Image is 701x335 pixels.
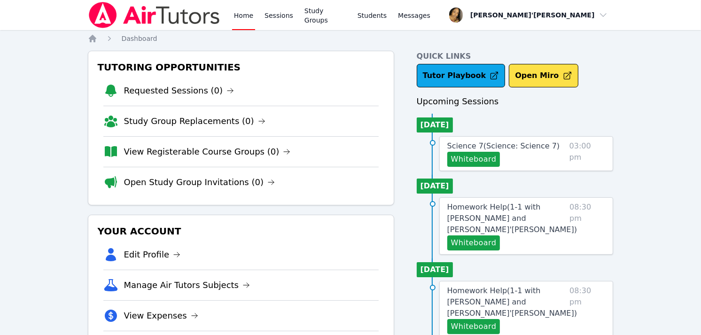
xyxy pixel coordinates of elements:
span: 08:30 pm [569,202,605,250]
a: View Expenses [124,309,198,322]
a: Homework Help(1-1 with [PERSON_NAME] and [PERSON_NAME]'[PERSON_NAME]) [447,285,577,319]
a: View Registerable Course Groups (0) [124,145,291,158]
li: [DATE] [417,179,453,194]
h4: Quick Links [417,51,614,62]
a: Requested Sessions (0) [124,84,234,97]
a: Open Study Group Invitations (0) [124,176,275,189]
a: Dashboard [122,34,157,43]
a: Study Group Replacements (0) [124,115,265,128]
button: Whiteboard [447,235,500,250]
button: Open Miro [509,64,578,87]
span: Homework Help ( 1-1 with [PERSON_NAME] and [PERSON_NAME]'[PERSON_NAME] ) [447,286,577,318]
span: 03:00 pm [569,140,606,167]
h3: Tutoring Opportunities [96,59,386,76]
li: [DATE] [417,117,453,132]
button: Whiteboard [447,319,500,334]
a: Tutor Playbook [417,64,506,87]
span: 08:30 pm [569,285,605,334]
a: Science 7(Science: Science 7) [447,140,560,152]
a: Manage Air Tutors Subjects [124,279,250,292]
nav: Breadcrumb [88,34,614,43]
span: Messages [398,11,430,20]
a: Edit Profile [124,248,181,261]
span: Dashboard [122,35,157,42]
a: Homework Help(1-1 with [PERSON_NAME] and [PERSON_NAME]'[PERSON_NAME]) [447,202,577,235]
li: [DATE] [417,262,453,277]
img: Air Tutors [88,2,221,28]
h3: Upcoming Sessions [417,95,614,108]
button: Whiteboard [447,152,500,167]
span: Homework Help ( 1-1 with [PERSON_NAME] and [PERSON_NAME]'[PERSON_NAME] ) [447,203,577,234]
span: Science 7 ( Science: Science 7 ) [447,141,560,150]
h3: Your Account [96,223,386,240]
